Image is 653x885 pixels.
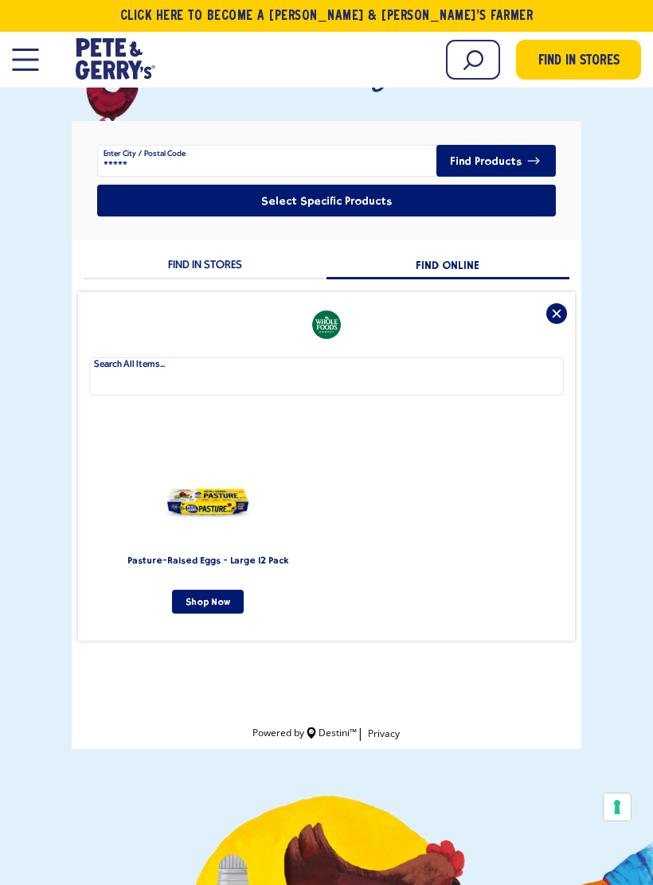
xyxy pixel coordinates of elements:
[516,40,641,80] a: Find in Stores
[446,40,500,80] input: Search
[12,49,38,71] button: Open Mobile Menu Modal Dialog
[604,793,631,821] button: Your consent preferences for tracking technologies
[538,51,620,72] span: Find in Stores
